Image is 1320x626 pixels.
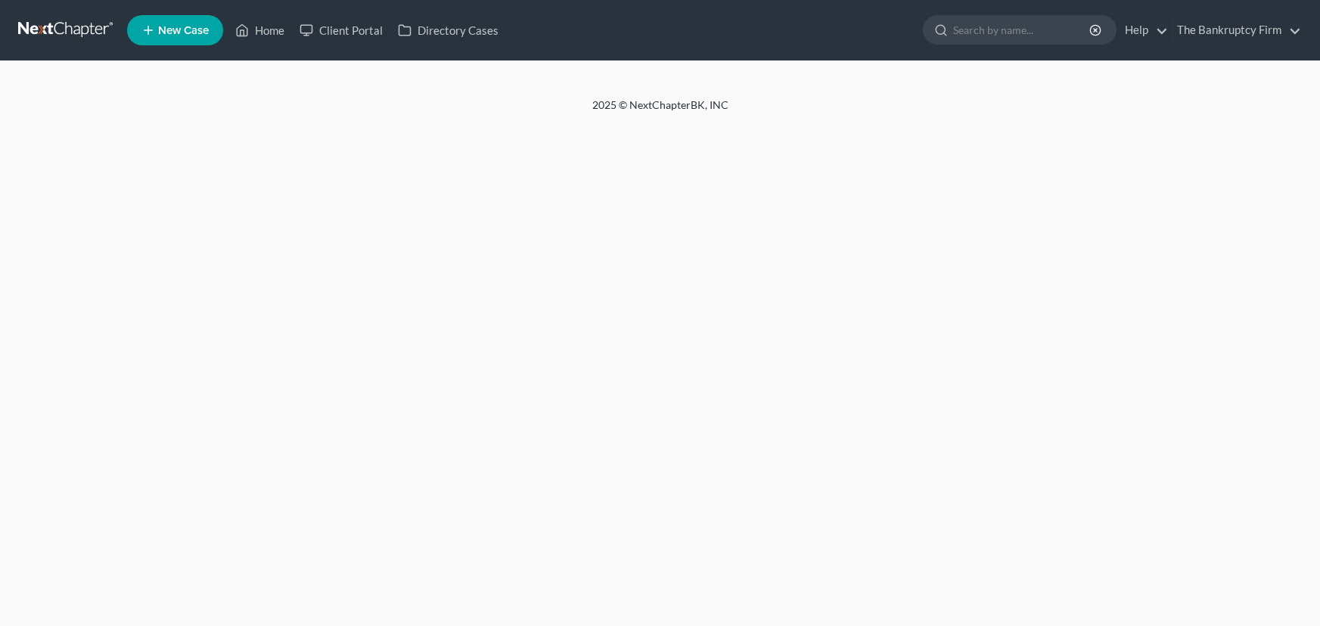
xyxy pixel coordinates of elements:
a: Client Portal [292,17,390,44]
span: New Case [158,25,209,36]
input: Search by name... [953,16,1092,44]
a: Home [228,17,292,44]
a: Directory Cases [390,17,506,44]
a: The Bankruptcy Firm [1169,17,1301,44]
a: Help [1117,17,1168,44]
div: 2025 © NextChapterBK, INC [229,98,1092,125]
